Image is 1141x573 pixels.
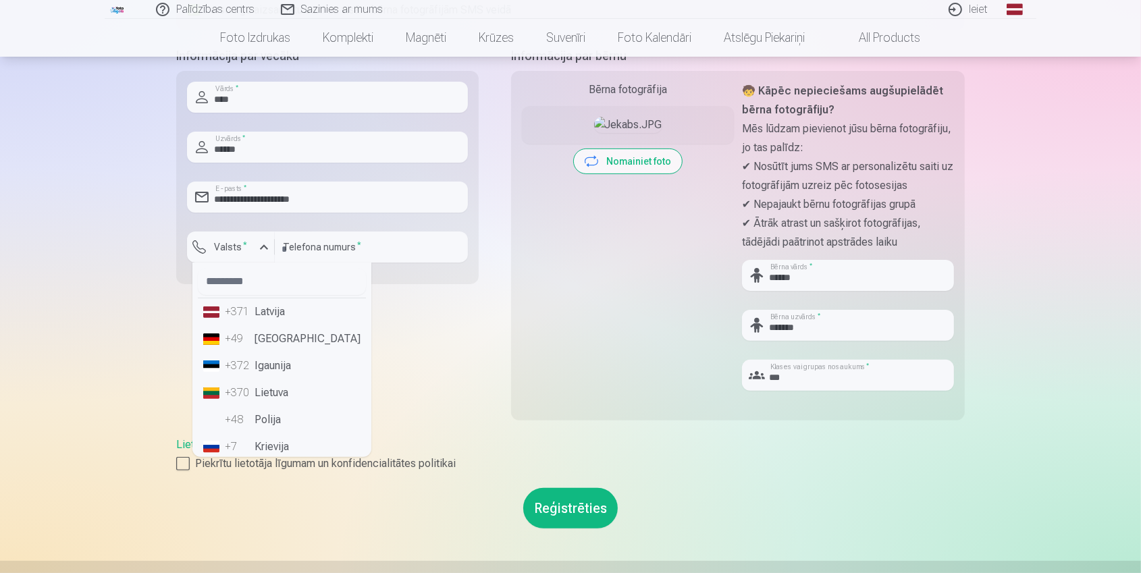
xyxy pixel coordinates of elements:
[822,19,937,57] a: All products
[390,19,463,57] a: Magnēti
[463,19,531,57] a: Krūzes
[574,149,682,173] button: Nomainiet foto
[198,325,366,352] li: [GEOGRAPHIC_DATA]
[225,439,252,455] div: +7
[209,240,253,254] label: Valsts
[198,379,366,406] li: Lietuva
[742,84,943,116] strong: 🧒 Kāpēc nepieciešams augšupielādēt bērna fotogrāfiju?
[523,488,618,528] button: Reģistrēties
[594,117,662,133] img: Jekabs.JPG
[307,19,390,57] a: Komplekti
[742,214,954,252] p: ✔ Ātrāk atrast un sašķirot fotogrāfijas, tādējādi paātrinot apstrādes laiku
[198,433,366,460] li: Krievija
[742,119,954,157] p: Mēs lūdzam pievienot jūsu bērna fotogrāfiju, jo tas palīdz:
[176,438,262,451] a: Lietošanas līgums
[205,19,307,57] a: Foto izdrukas
[110,5,125,13] img: /fa1
[198,298,366,325] li: Latvija
[225,304,252,320] div: +371
[225,358,252,374] div: +372
[187,231,275,263] button: Valsts*
[708,19,822,57] a: Atslēgu piekariņi
[742,157,954,195] p: ✔ Nosūtīt jums SMS ar personalizētu saiti uz fotogrāfijām uzreiz pēc fotosesijas
[198,352,366,379] li: Igaunija
[522,82,734,98] div: Bērna fotogrāfija
[176,437,965,472] div: ,
[176,456,965,472] label: Piekrītu lietotāja līgumam un konfidencialitātes politikai
[225,385,252,401] div: +370
[225,331,252,347] div: +49
[602,19,708,57] a: Foto kalendāri
[742,195,954,214] p: ✔ Nepajaukt bērnu fotogrāfijas grupā
[187,263,275,273] div: Lauks ir obligāts
[225,412,252,428] div: +48
[198,406,366,433] li: Polija
[531,19,602,57] a: Suvenīri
